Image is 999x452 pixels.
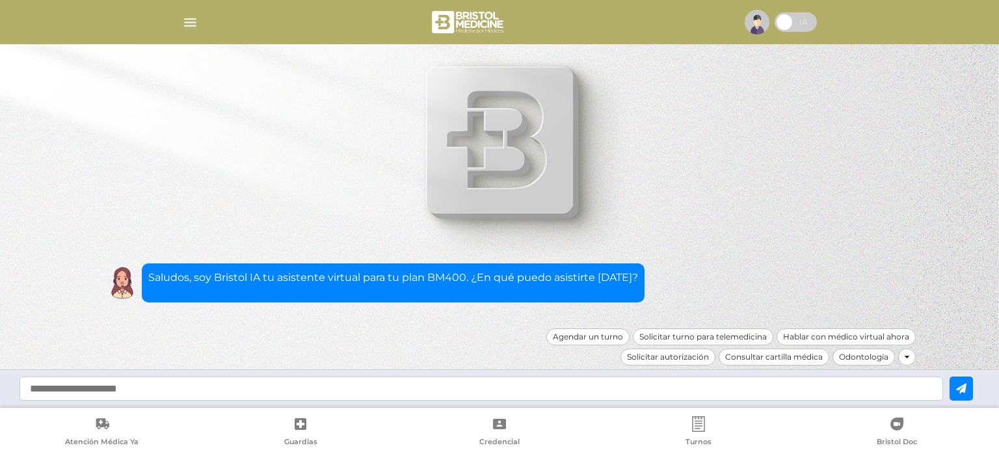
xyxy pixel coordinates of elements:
img: Cober_menu-lines-white.svg [182,14,198,31]
img: bristol-medicine-blanco.png [430,7,507,38]
img: Cober IA [106,267,139,299]
span: Guardias [284,437,317,449]
div: Hablar con médico virtual ahora [777,328,916,345]
span: Bristol Doc [877,437,917,449]
p: Saludos, soy Bristol IA tu asistente virtual para tu plan BM400. ¿En qué puedo asistirte [DATE]? [148,270,638,286]
a: Guardias [202,416,401,449]
span: Turnos [686,437,712,449]
span: Atención Médica Ya [65,437,139,449]
div: Solicitar autorización [620,349,715,366]
img: profile-placeholder.svg [745,10,769,34]
a: Bristol Doc [797,416,996,449]
div: Agendar un turno [546,328,630,345]
div: Solicitar turno para telemedicina [633,328,773,345]
span: Credencial [479,437,520,449]
a: Credencial [400,416,599,449]
div: Consultar cartilla médica [719,349,829,366]
a: Turnos [599,416,798,449]
a: Atención Médica Ya [3,416,202,449]
div: Odontología [832,349,895,366]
